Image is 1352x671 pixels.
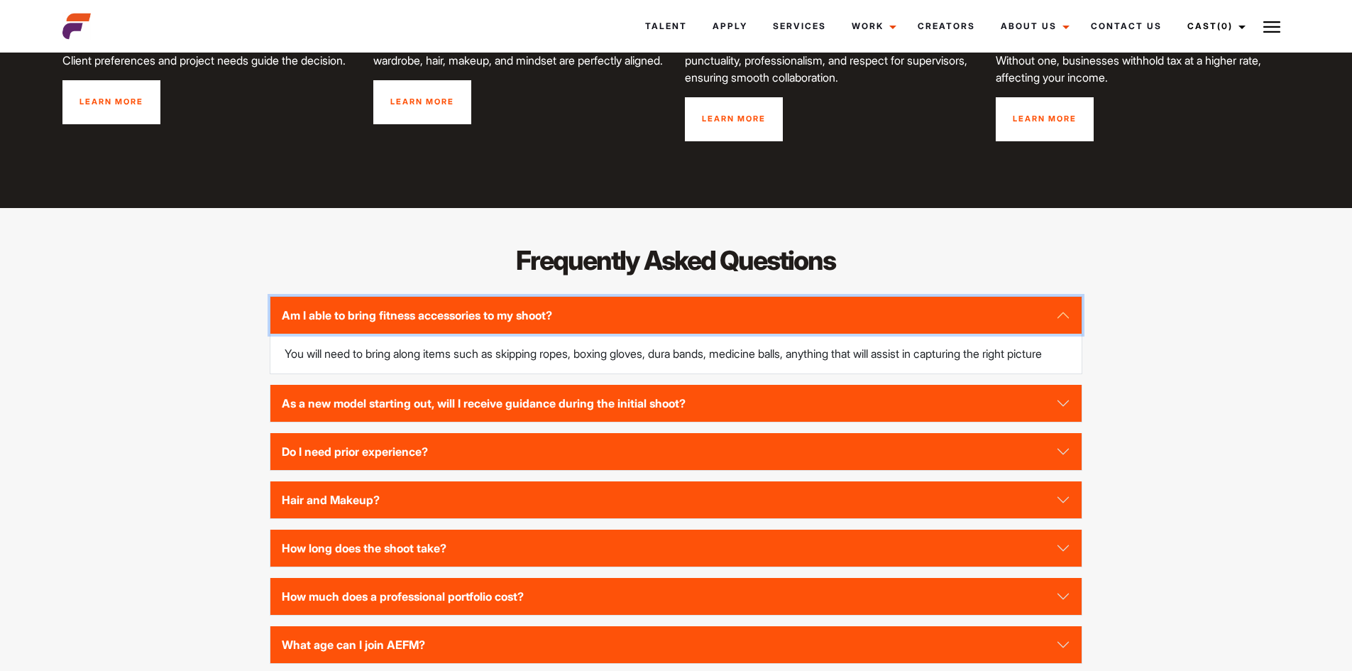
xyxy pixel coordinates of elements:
button: Do I need prior experience? [270,433,1081,470]
h2: Frequently Asked Questions [270,242,1082,279]
button: Hair and Makeup? [270,481,1081,518]
a: Apply [700,7,760,45]
a: Cast(0) [1175,7,1254,45]
p: You will need to bring along items such as skipping ropes, boxing gloves, dura bands, medicine ba... [285,345,1067,362]
a: Talent [632,7,700,45]
a: Services [760,7,839,45]
button: Learn More [685,97,783,141]
span: (0) [1217,21,1233,31]
a: Contact Us [1078,7,1175,45]
button: Learn More [996,97,1094,141]
button: What age can I join AEFM? [270,626,1081,663]
button: As a new model starting out, will I receive guidance during the initial shoot? [270,385,1081,422]
a: Work [839,7,905,45]
button: Learn More [373,80,471,124]
button: Learn More [62,80,160,124]
button: Am I able to bring fitness accessories to my shoot? [270,297,1081,334]
img: cropped-aefm-brand-fav-22-square.png [62,12,91,40]
button: How long does the shoot take? [270,530,1081,567]
img: Burger icon [1263,18,1280,36]
a: About Us [988,7,1078,45]
button: How much does a professional portfolio cost? [270,578,1081,615]
a: Creators [905,7,988,45]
